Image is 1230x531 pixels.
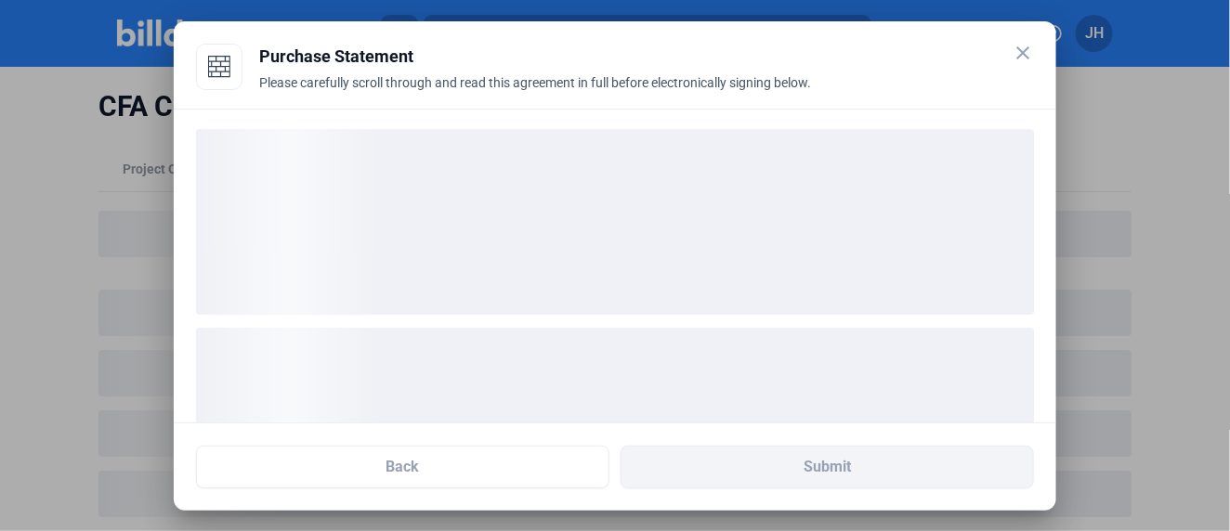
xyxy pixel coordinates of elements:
div: Purchase Statement [259,44,1034,70]
div: loading [196,328,1034,513]
button: Back [196,446,609,488]
div: Please carefully scroll through and read this agreement in full before electronically signing below. [259,73,1034,114]
mat-icon: close [1012,42,1034,64]
div: loading [196,129,1034,315]
button: Submit [621,446,1034,488]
